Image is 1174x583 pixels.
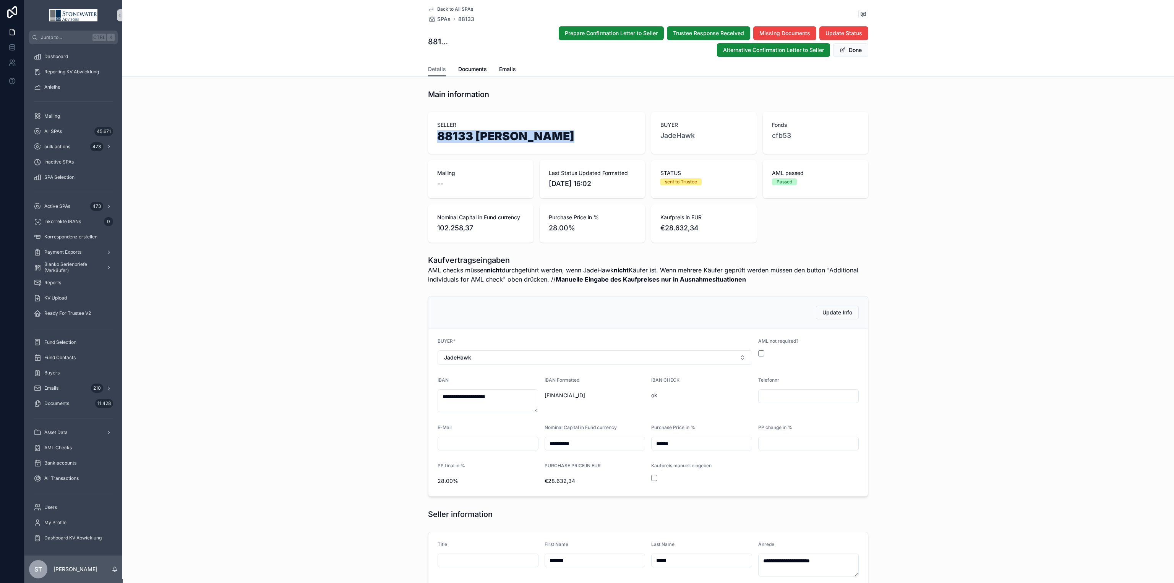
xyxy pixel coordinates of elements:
[437,15,451,23] span: SPAs
[44,355,76,361] span: Fund Contacts
[438,477,538,485] span: 28.00%
[44,429,68,436] span: Asset Data
[29,306,118,320] a: Ready For Trustee V2
[833,43,868,57] button: Done
[438,463,465,468] span: PP final in %
[44,310,91,316] span: Ready For Trustee V2
[438,338,453,344] span: BUYER
[29,50,118,63] a: Dashboard
[819,26,868,40] button: Update Status
[29,516,118,530] a: My Profile
[759,29,810,37] span: Missing Documents
[44,128,62,134] span: All SPAs
[94,127,113,136] div: 45.671
[428,15,451,23] a: SPAs
[44,234,97,240] span: Korrespondenz erstellen
[29,261,118,274] a: Blanko Serienbriefe (Verkäufer)
[44,261,100,274] span: Blanko Serienbriefe (Verkäufer)
[772,169,859,177] span: AML passed
[428,89,489,100] h1: Main information
[758,424,792,430] span: PP change in %
[29,140,118,154] a: bulk actions473
[29,199,118,213] a: Active SPAs473
[549,169,636,177] span: Last Status Updated Formatted
[29,215,118,228] a: Inkorrekte IBANs0
[499,62,516,78] a: Emails
[44,219,81,225] span: Inkorrekte IBANs
[651,392,752,399] span: ok
[44,535,102,541] span: Dashboard KV Abwicklung
[95,399,113,408] div: 11.428
[29,456,118,470] a: Bank accounts
[549,214,636,221] span: Purchase Price in %
[44,144,70,150] span: bulk actions
[428,65,446,73] span: Details
[758,541,774,547] span: Anrede
[437,223,524,233] span: 102.258,37
[44,174,75,180] span: SPA Selection
[428,266,868,284] span: AML checks müssen durchgeführt werden, wenn JadeHawk Käufer ist. Wenn mehrere Käufer geprüft werd...
[651,541,675,547] span: Last Name
[565,29,658,37] span: Prepare Confirmation Letter to Seller
[545,377,579,383] span: IBAN Formatted
[545,392,645,399] span: [FINANCIAL_ID]
[44,504,57,510] span: Users
[723,46,824,54] span: Alternative Confirmation Letter to Seller
[29,366,118,380] a: Buyers
[44,159,74,165] span: Inactive SPAs
[29,426,118,439] a: Asset Data
[549,223,636,233] span: 28.00%
[753,26,816,40] button: Missing Documents
[29,245,118,259] a: Payment Exports
[614,266,629,274] strong: nicht
[438,350,752,365] button: Select Button
[91,384,103,393] div: 210
[559,26,664,40] button: Prepare Confirmation Letter to Seller
[24,44,122,555] div: scrollable content
[44,249,81,255] span: Payment Exports
[44,385,58,391] span: Emails
[772,130,791,141] a: cfb53
[44,113,60,119] span: Mailing
[44,445,72,451] span: AML Checks
[29,80,118,94] a: Anleihe
[437,121,636,129] span: SELLER
[458,15,474,23] a: 88133
[44,53,68,60] span: Dashboard
[660,223,748,233] span: €28.632,34
[545,477,645,485] span: €28.632,34
[772,121,859,129] span: Fonds
[44,520,66,526] span: My Profile
[673,29,744,37] span: Trustee Response Received
[90,202,103,211] div: 473
[458,62,487,78] a: Documents
[34,565,42,574] span: ST
[44,460,76,466] span: Bank accounts
[825,29,862,37] span: Update Status
[29,500,118,514] a: Users
[428,255,868,266] h1: Kaufvertragseingaben
[777,178,792,185] div: Passed
[44,84,60,90] span: Anleihe
[438,424,452,430] span: E-Mail
[29,65,118,79] a: Reporting KV Abwicklung
[428,6,473,12] a: Back to All SPAs
[758,377,779,383] span: Telefonnr
[44,370,60,376] span: Buyers
[29,291,118,305] a: KV Upload
[545,541,568,547] span: First Name
[667,26,750,40] button: Trustee Response Received
[758,338,798,344] span: AML not required?
[29,170,118,184] a: SPA Selection
[660,121,748,129] span: BUYER
[487,266,502,274] strong: nicht
[438,541,447,547] span: Title
[29,155,118,169] a: Inactive SPAs
[104,217,113,226] div: 0
[29,397,118,410] a: Documents11.428
[29,276,118,290] a: Reports
[428,36,449,47] h1: 88133
[44,400,69,406] span: Documents
[49,9,97,21] img: App logo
